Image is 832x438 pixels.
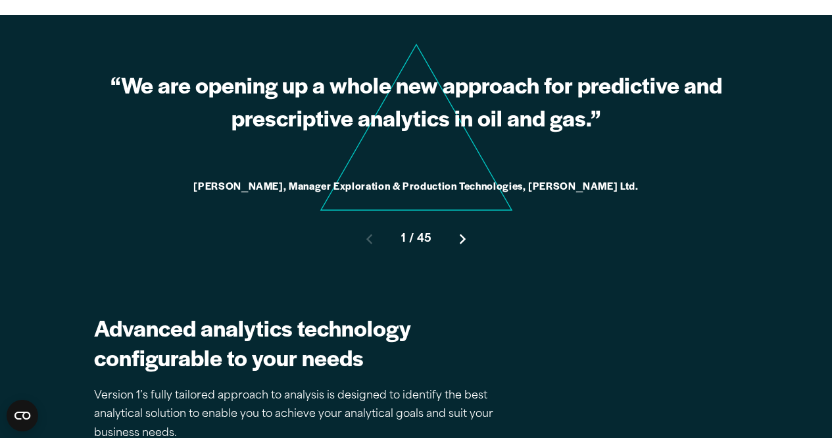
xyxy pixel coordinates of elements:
svg: Right pointing chevron [460,234,466,244]
span: 45 [417,230,431,249]
cite: [PERSON_NAME], Manager Exploration & Production Technologies, [PERSON_NAME] Ltd. [193,178,638,192]
span: 1 [401,230,406,249]
h2: Advanced analytics technology configurable to your needs [94,313,535,372]
span: / [409,230,414,249]
button: Move to next slide [442,218,484,260]
button: Open CMP widget [7,400,38,431]
p: “We are opening up a whole new approach for predictive and prescriptive analytics in oil and gas.” [55,68,778,134]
